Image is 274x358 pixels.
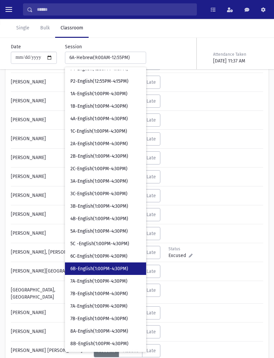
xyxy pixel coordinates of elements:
[70,340,129,347] span: 8B-English(1:00PM-4:30PM)
[70,253,128,260] span: 6C-English(1:00PM-4:30PM)
[55,19,89,38] a: Classroom
[3,3,15,16] button: toggle menu
[168,246,199,252] div: Status
[7,325,94,338] div: [PERSON_NAME]
[70,328,128,335] span: 8A-English(1:00PM-4:30PM)
[11,43,21,50] label: Date
[70,91,128,97] span: 1A-English(1:00PM-4:30PM)
[146,136,156,142] span: Late
[7,151,94,164] div: [PERSON_NAME]
[70,315,128,322] span: 7B-English(1:00PM-4:30PM)
[7,306,94,319] div: [PERSON_NAME]
[7,132,94,146] div: [PERSON_NAME]
[70,228,128,235] span: 5A-English(1:00PM-4:30PM)
[146,268,156,274] span: Late
[168,252,189,259] span: Excused
[35,19,55,38] a: Bulk
[7,265,94,278] div: [PERSON_NAME][GEOGRAPHIC_DATA]
[213,51,262,57] div: Attendance Taken
[70,165,128,172] span: 2C-English(1:00PM-4:30PM)
[70,153,128,160] span: 2B-English(1:00PM-4:30PM)
[146,98,156,104] span: Late
[146,231,156,236] span: Late
[213,57,262,65] div: [DATE] 11:37 AM
[7,76,94,89] div: [PERSON_NAME]
[146,287,156,293] span: Late
[146,250,156,255] span: Late
[70,215,128,222] span: 4B-English(1:00PM-4:30PM)
[11,19,35,38] a: Single
[70,265,128,272] span: 6B-English(1:00PM-4:30PM)
[33,3,197,16] input: Search
[70,303,128,310] span: 7A-English(1:00PM-4:30PM)
[146,117,156,123] span: Late
[70,278,128,285] span: 7A-English(1:00PM-4:30PM)
[7,246,94,259] div: [PERSON_NAME], [PERSON_NAME]
[146,79,156,85] span: Late
[7,113,94,127] div: [PERSON_NAME]
[146,174,156,180] span: Late
[7,170,94,183] div: [PERSON_NAME]
[70,203,128,210] span: 3B-English(1:00PM-4:30PM)
[65,43,82,50] label: Session
[69,54,136,61] div: 6A-Hebrew(9:00AM-12:55PM)
[70,66,128,72] span: P1-English(12:55PM-4:15PM)
[7,284,94,301] div: [GEOGRAPHIC_DATA], [GEOGRAPHIC_DATA]
[7,208,94,221] div: [PERSON_NAME]
[146,329,156,335] span: Late
[70,128,127,135] span: 1C-English(1:00PM-4:30PM)
[70,190,128,197] span: 3C-English(1:00PM-4:30PM)
[7,189,94,202] div: [PERSON_NAME]
[146,212,156,218] span: Late
[70,290,128,297] span: 7B-English(1:00PM-4:30PM)
[146,155,156,161] span: Late
[70,78,129,85] span: P2-English(12:55PM-4:15PM)
[70,103,128,110] span: 1B-English(1:00PM-4:30PM)
[70,140,128,147] span: 2A-English(1:00PM-4:30PM)
[70,178,128,185] span: 3A-English(1:00PM-4:30PM)
[146,193,156,199] span: Late
[7,95,94,108] div: [PERSON_NAME]
[70,116,128,122] span: 4A-English(1:00PM-4:30PM)
[70,240,129,247] span: 5C -English(1:00PM-4:30PM)
[146,310,156,316] span: Late
[7,227,94,240] div: [PERSON_NAME]
[65,52,146,64] button: 6A-Hebrew(9:00AM-12:55PM)
[7,344,94,357] div: [PERSON_NAME] [PERSON_NAME]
